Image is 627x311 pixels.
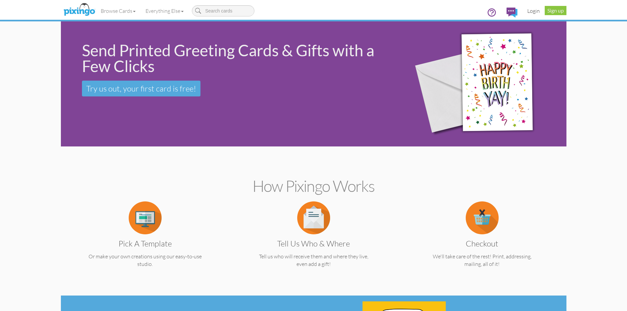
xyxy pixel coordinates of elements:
[507,8,517,17] img: comments.svg
[82,81,200,96] a: Try us out, your first card is free!
[72,177,555,195] h2: How Pixingo works
[297,201,330,234] img: item.alt
[403,12,562,156] img: 942c5090-71ba-4bfc-9a92-ca782dcda692.png
[192,5,254,16] input: Search cards
[129,201,162,234] img: item.alt
[82,42,393,74] div: Send Printed Greeting Cards & Gifts with a Few Clicks
[141,3,189,19] a: Everything Else
[411,214,554,268] a: Checkout We'll take care of the rest! Print, addressing, mailing, all of it!
[242,214,385,268] a: Tell us Who & Where Tell us who will receive them and where they live, even add a gift!
[627,311,627,311] iframe: Chat
[86,84,196,93] span: Try us out, your first card is free!
[242,253,385,268] p: Tell us who will receive them and where they live, even add a gift!
[62,2,97,18] img: pixingo logo
[247,239,380,248] h3: Tell us Who & Where
[74,214,217,268] a: Pick a Template Or make your own creations using our easy-to-use studio.
[74,253,217,268] p: Or make your own creations using our easy-to-use studio.
[466,201,499,234] img: item.alt
[416,239,549,248] h3: Checkout
[545,6,566,15] a: Sign up
[79,239,212,248] h3: Pick a Template
[96,3,141,19] a: Browse Cards
[411,253,554,268] p: We'll take care of the rest! Print, addressing, mailing, all of it!
[522,3,545,19] a: Login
